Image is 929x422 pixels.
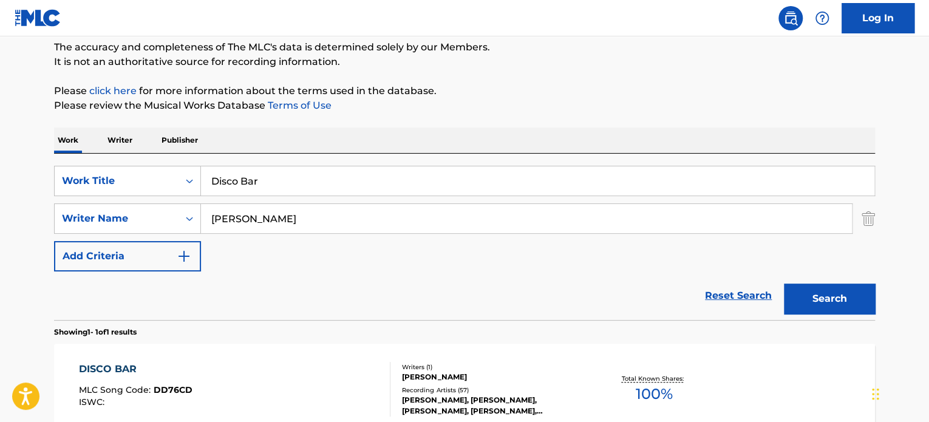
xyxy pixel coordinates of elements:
iframe: Chat Widget [868,364,929,422]
div: Writers ( 1 ) [402,362,585,372]
p: Work [54,128,82,153]
div: Recording Artists ( 57 ) [402,386,585,395]
a: click here [89,85,137,97]
div: Drag [872,376,879,412]
p: Total Known Shares: [621,374,686,383]
img: help [815,11,829,26]
div: Work Title [62,174,171,188]
span: ISWC : [79,396,107,407]
form: Search Form [54,166,875,320]
a: Log In [842,3,914,33]
a: Terms of Use [265,100,332,111]
button: Search [784,284,875,314]
p: It is not an authoritative source for recording information. [54,55,875,69]
span: DD76CD [154,384,192,395]
img: Delete Criterion [862,203,875,234]
p: Please for more information about the terms used in the database. [54,84,875,98]
div: Writer Name [62,211,171,226]
span: 100 % [635,383,672,405]
p: The accuracy and completeness of The MLC's data is determined solely by our Members. [54,40,875,55]
div: Help [810,6,834,30]
img: MLC Logo [15,9,61,27]
img: search [783,11,798,26]
p: Publisher [158,128,202,153]
a: Reset Search [699,282,778,309]
div: DISCO BAR [79,362,192,376]
p: Please review the Musical Works Database [54,98,875,113]
p: Showing 1 - 1 of 1 results [54,327,137,338]
span: MLC Song Code : [79,384,154,395]
a: Public Search [778,6,803,30]
p: Writer [104,128,136,153]
img: 9d2ae6d4665cec9f34b9.svg [177,249,191,264]
div: [PERSON_NAME], [PERSON_NAME], [PERSON_NAME], [PERSON_NAME], [PERSON_NAME] [402,395,585,417]
div: [PERSON_NAME] [402,372,585,383]
button: Add Criteria [54,241,201,271]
